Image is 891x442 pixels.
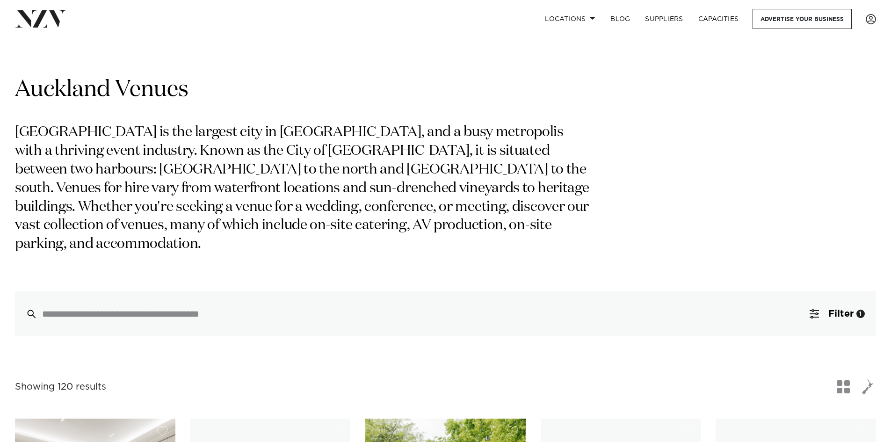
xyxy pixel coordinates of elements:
[15,75,876,105] h1: Auckland Venues
[15,380,106,394] div: Showing 120 results
[537,9,603,29] a: Locations
[798,291,876,336] button: Filter1
[637,9,690,29] a: SUPPLIERS
[753,9,852,29] a: Advertise your business
[603,9,637,29] a: BLOG
[691,9,746,29] a: Capacities
[856,310,865,318] div: 1
[828,309,854,319] span: Filter
[15,10,66,27] img: nzv-logo.png
[15,123,593,254] p: [GEOGRAPHIC_DATA] is the largest city in [GEOGRAPHIC_DATA], and a busy metropolis with a thriving...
